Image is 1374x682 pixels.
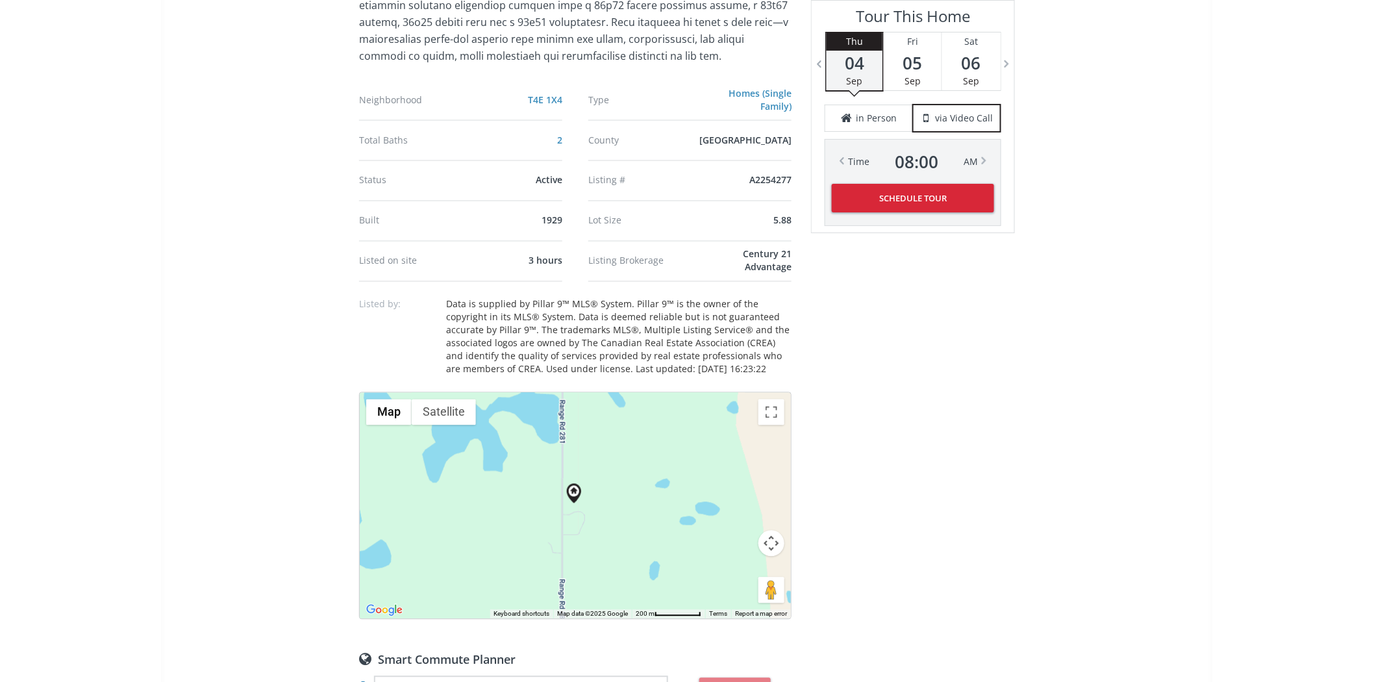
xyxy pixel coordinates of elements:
a: 2 [557,134,562,146]
div: Thu [827,32,882,51]
span: 3 hours [529,255,562,267]
button: Show street map [366,399,412,425]
img: Google [363,602,406,619]
div: Lot Size [588,216,696,225]
div: Data is supplied by Pillar 9™ MLS® System. Pillar 9™ is the owner of the copyright in its MLS® Sy... [446,298,792,376]
div: Type [588,95,695,105]
span: in Person [856,112,897,125]
div: Listed on site [359,257,467,266]
button: Keyboard shortcuts [493,610,549,619]
div: Time AM [848,153,978,171]
span: 05 [884,54,942,72]
p: Listed by: [359,298,437,311]
span: Sep [847,75,863,87]
div: Neighborhood [359,95,467,105]
span: Century 21 Advantage [743,248,792,273]
a: Terms [709,611,727,618]
button: Show satellite imagery [412,399,476,425]
span: Sep [905,75,921,87]
div: Smart Commute Planner [359,652,792,666]
div: Sun [1001,32,1058,51]
span: 04 [827,54,882,72]
h3: Tour This Home [825,7,1001,32]
span: Map data ©2025 Google [557,611,628,618]
div: Status [359,176,467,185]
span: Active [536,174,562,186]
button: Map camera controls [758,531,784,557]
a: T4E 1X4 [528,94,562,106]
a: Report a map error [735,611,787,618]
span: Sep [963,75,979,87]
span: 5.88 [773,214,792,227]
div: Total Baths [359,136,467,145]
a: Homes (Single Family) [729,87,792,112]
div: Built [359,216,467,225]
span: 08 : 00 [895,153,938,171]
div: Listing Brokerage [588,257,695,266]
span: 07 [1001,54,1058,72]
span: via Video Call [936,112,993,125]
div: County [588,136,696,145]
button: Toggle fullscreen view [758,399,784,425]
span: 200 m [636,611,655,618]
span: 1929 [542,214,562,227]
a: Open this area in Google Maps (opens a new window) [363,602,406,619]
button: Schedule Tour [832,184,994,212]
span: 06 [942,54,1001,72]
button: Drag Pegman onto the map to open Street View [758,577,784,603]
button: Map Scale: 200 m per 68 pixels [632,610,705,619]
div: Fri [884,32,942,51]
div: Listing # [588,176,696,185]
span: A2254277 [749,174,792,186]
span: [GEOGRAPHIC_DATA] [699,134,792,146]
div: Sat [942,32,1001,51]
